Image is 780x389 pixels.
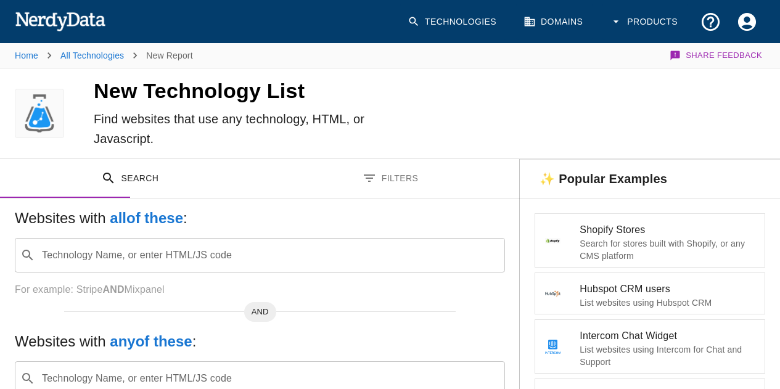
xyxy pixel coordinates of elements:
[15,9,105,33] img: NerdyData.com
[602,4,688,40] button: Products
[580,343,755,368] p: List websites using Intercom for Chat and Support
[260,159,520,198] button: Filters
[20,89,59,138] img: logo
[94,78,425,104] h4: New Technology List
[15,332,505,351] h5: Websites with :
[580,282,755,297] span: Hubspot CRM users
[244,306,276,318] span: AND
[94,109,425,149] h6: Find websites that use any technology, HTML, or Javascript.
[110,333,192,350] b: any of these
[692,4,729,40] button: Support and Documentation
[110,210,183,226] b: all of these
[535,319,765,374] a: Intercom Chat WidgetList websites using Intercom for Chat and Support
[15,282,505,297] p: For example: Stripe Mixpanel
[535,272,765,314] a: Hubspot CRM usersList websites using Hubspot CRM
[516,4,593,40] a: Domains
[668,43,765,68] button: Share Feedback
[580,237,755,262] p: Search for stores built with Shopify, or any CMS platform
[520,160,676,198] h6: ✨ Popular Examples
[146,49,192,62] p: New Report
[729,4,765,40] button: Account Settings
[535,213,765,268] a: Shopify StoresSearch for stores built with Shopify, or any CMS platform
[580,223,755,237] span: Shopify Stores
[15,208,505,228] h5: Websites with :
[15,43,193,68] nav: breadcrumb
[102,284,124,295] b: AND
[400,4,506,40] a: Technologies
[60,51,124,60] a: All Technologies
[15,51,38,60] a: Home
[580,329,755,343] span: Intercom Chat Widget
[580,297,755,309] p: List websites using Hubspot CRM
